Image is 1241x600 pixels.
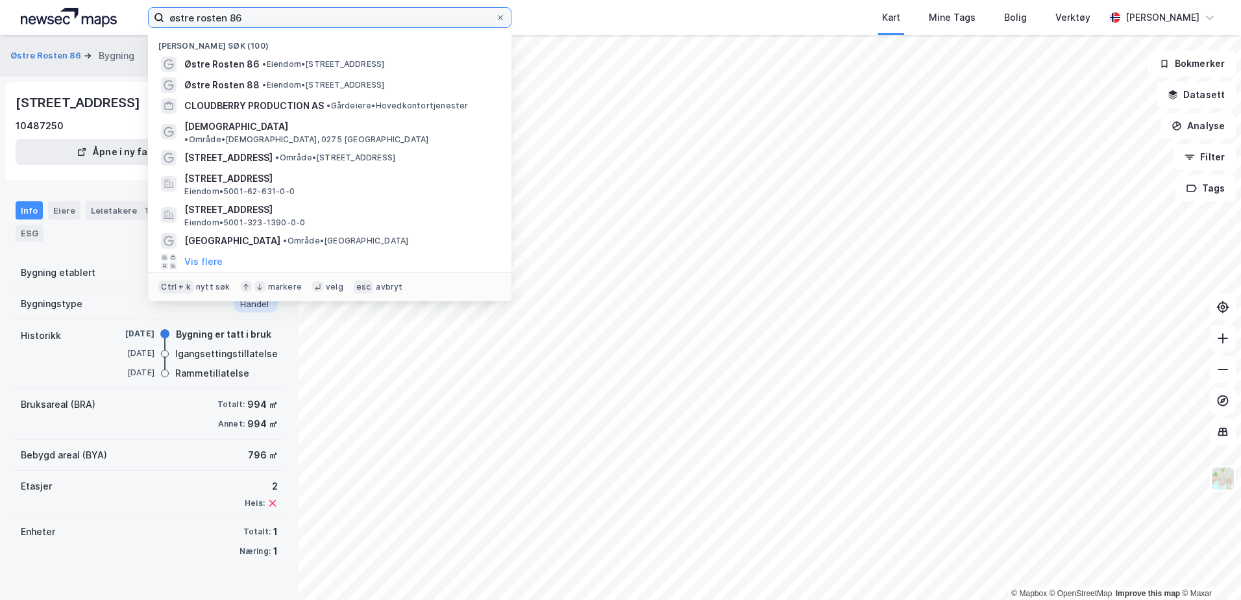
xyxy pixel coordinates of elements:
span: • [184,134,188,144]
div: Mine Tags [929,10,976,25]
div: 10487250 [16,118,64,134]
div: Igangsettingstillatelse [175,346,278,362]
button: Østre Rosten 86 [10,49,84,62]
div: 2 [245,479,278,494]
div: 994 ㎡ [247,397,278,412]
img: Z [1210,466,1235,491]
span: [STREET_ADDRESS] [184,150,273,166]
div: nytt søk [196,282,230,292]
div: esc [354,281,374,294]
span: [DEMOGRAPHIC_DATA] [184,119,288,134]
div: Næring: [240,546,271,556]
div: Bygning er tatt i bruk [176,327,271,342]
span: • [262,59,266,69]
div: Bebygd areal (BYA) [21,447,107,463]
div: Leietakere [86,201,158,219]
span: [STREET_ADDRESS] [184,171,496,186]
a: Mapbox [1011,589,1047,598]
span: • [275,153,279,162]
span: Eiendom • 5001-62-631-0-0 [184,186,295,197]
div: Bolig [1004,10,1027,25]
div: Verktøy [1055,10,1090,25]
span: • [262,80,266,90]
span: [STREET_ADDRESS] [184,202,496,218]
span: Område • [GEOGRAPHIC_DATA] [283,236,408,246]
div: ESG [16,225,43,242]
span: Eiendom • [STREET_ADDRESS] [262,59,384,69]
a: OpenStreetMap [1050,589,1112,598]
div: Kart [882,10,900,25]
div: Totalt: [217,399,245,410]
div: Annet: [218,419,245,429]
div: Bruksareal (BRA) [21,397,95,412]
span: Gårdeiere • Hovedkontortjenester [326,101,468,111]
div: Etasjer [21,479,52,494]
button: Datasett [1157,82,1236,108]
div: Eiere [48,201,80,219]
div: 1 [140,204,153,217]
span: Østre Rosten 86 [184,56,260,72]
span: CLOUDBERRY PRODUCTION AS [184,98,324,114]
span: Eiendom • 5001-323-1390-0-0 [184,218,305,228]
span: Område • [STREET_ADDRESS] [275,153,395,163]
div: Bygning etablert [21,265,95,281]
span: • [326,101,330,110]
button: Vis flere [184,254,223,269]
div: 994 ㎡ [247,416,278,432]
span: Område • [DEMOGRAPHIC_DATA], 0275 [GEOGRAPHIC_DATA] [184,134,428,145]
div: [PERSON_NAME] [1125,10,1199,25]
button: Åpne i ny fane [16,139,221,165]
input: Søk på adresse, matrikkel, gårdeiere, leietakere eller personer [164,8,495,27]
span: Eiendom • [STREET_ADDRESS] [262,80,384,90]
span: • [283,236,287,245]
iframe: Chat Widget [1176,538,1241,600]
div: [DATE] [103,367,154,379]
div: 1 [273,524,278,540]
div: 1 [273,544,278,559]
div: [DATE] [103,347,154,359]
div: Ctrl + k [158,281,193,294]
button: Analyse [1161,113,1236,139]
span: [GEOGRAPHIC_DATA] [184,233,280,249]
div: velg [326,282,343,292]
div: Historikk [21,328,61,344]
button: Tags [1175,175,1236,201]
div: Heis: [245,498,265,508]
button: Filter [1173,144,1236,170]
span: Østre Rosten 88 [184,77,260,93]
div: [PERSON_NAME] søk (100) [148,31,511,54]
div: Bygning [99,48,134,64]
div: markere [268,282,302,292]
div: 796 ㎡ [248,447,278,463]
div: [STREET_ADDRESS] [16,92,143,113]
div: Totalt: [243,527,271,537]
div: Rammetillatelse [175,366,249,381]
div: Bygningstype [21,296,82,312]
div: Enheter [21,524,55,540]
div: Info [16,201,43,219]
div: avbryt [376,282,402,292]
button: Bokmerker [1148,51,1236,77]
img: logo.a4113a55bc3d86da70a041830d287a7e.svg [21,8,117,27]
div: [DATE] [103,328,154,340]
a: Improve this map [1116,589,1180,598]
